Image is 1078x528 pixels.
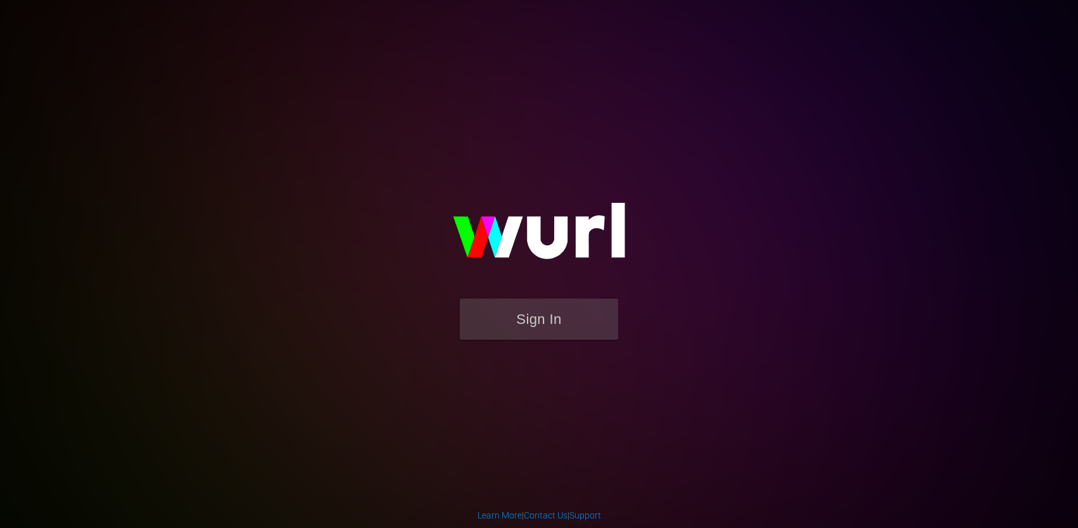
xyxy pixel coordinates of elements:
button: Sign In [460,299,618,340]
a: Contact Us [524,510,568,520]
a: Learn More [477,510,522,520]
a: Support [569,510,601,520]
div: | | [477,509,601,522]
img: wurl-logo-on-black-223613ac3d8ba8fe6dc639794a292ebdb59501304c7dfd60c99c58986ef67473.svg [412,176,666,299]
